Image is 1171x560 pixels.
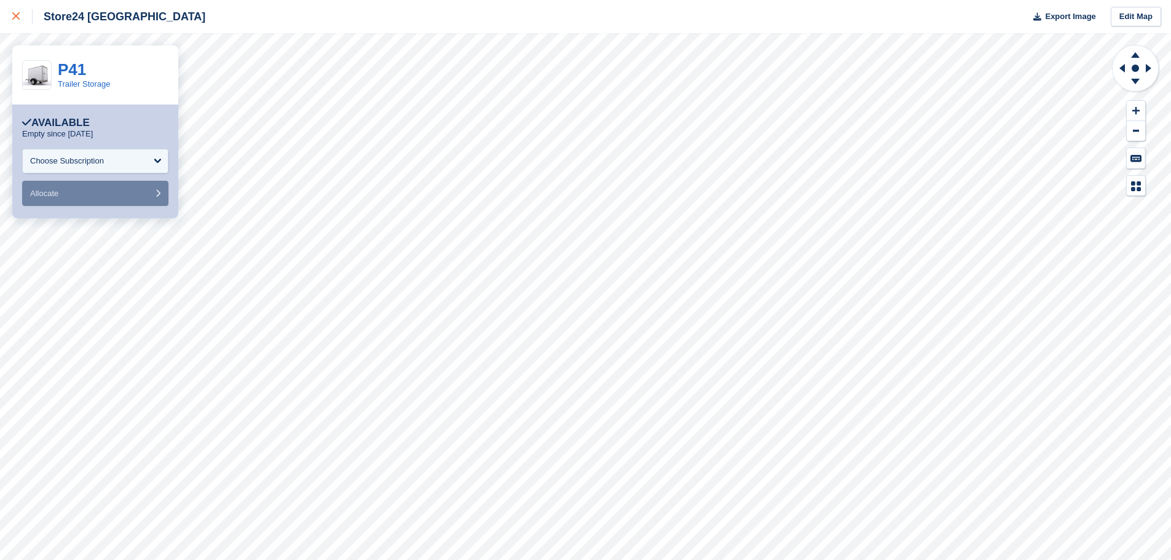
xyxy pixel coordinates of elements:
div: Available [22,117,90,129]
div: Store24 [GEOGRAPHIC_DATA] [33,9,205,24]
button: Zoom Out [1127,121,1145,141]
button: Zoom In [1127,101,1145,121]
span: Allocate [30,189,58,198]
div: Choose Subscription [30,155,104,167]
button: Allocate [22,181,168,206]
img: Small%20Trailer.png [23,65,51,85]
a: Trailer Storage [58,79,111,89]
p: Empty since [DATE] [22,129,93,139]
button: Map Legend [1127,176,1145,196]
button: Keyboard Shortcuts [1127,148,1145,168]
span: Export Image [1045,10,1095,23]
button: Export Image [1026,7,1096,27]
a: P41 [58,60,86,79]
a: Edit Map [1111,7,1161,27]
